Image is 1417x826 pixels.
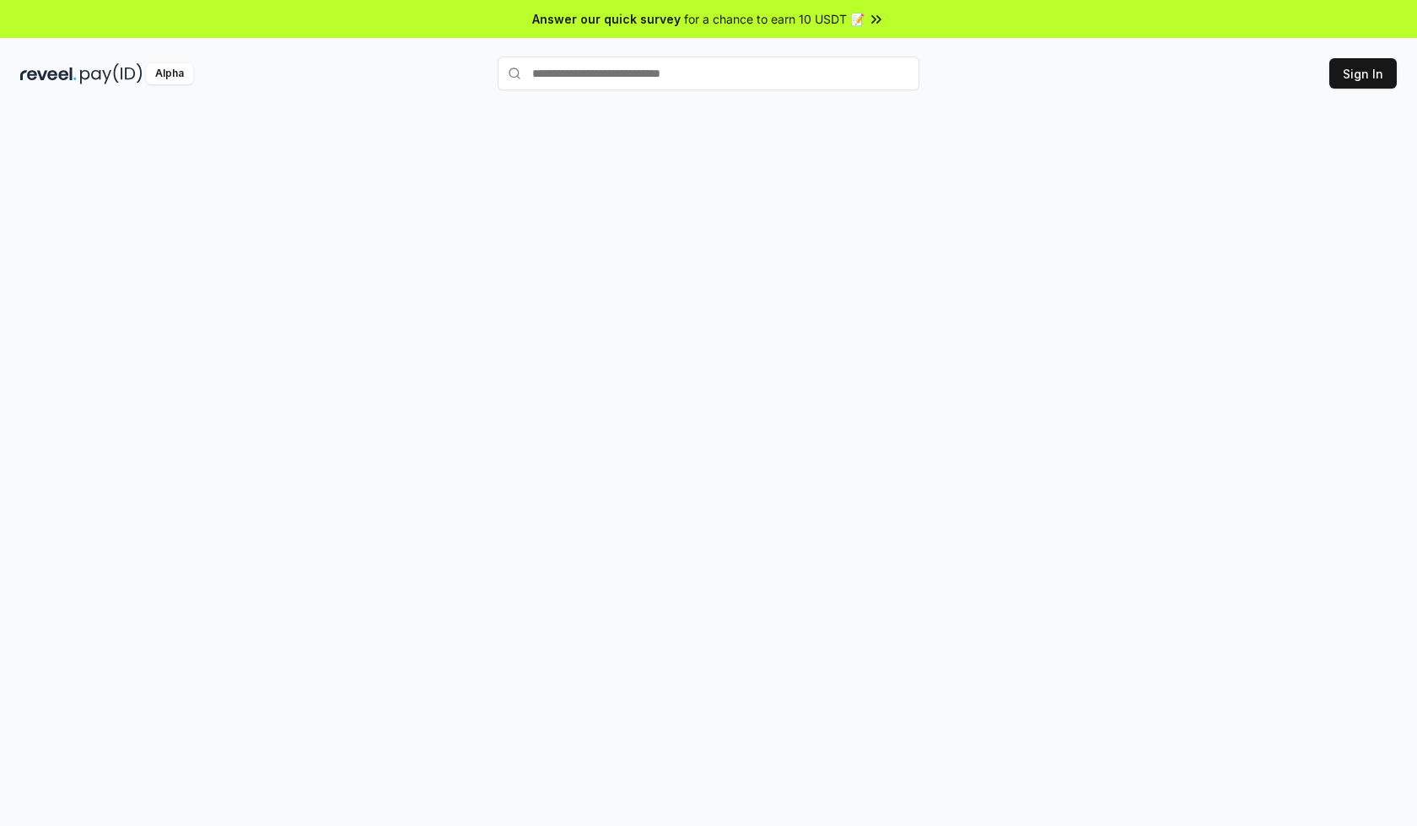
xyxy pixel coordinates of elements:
[532,10,681,28] span: Answer our quick survey
[1329,58,1397,89] button: Sign In
[146,63,193,84] div: Alpha
[684,10,865,28] span: for a chance to earn 10 USDT 📝
[80,63,143,84] img: pay_id
[20,63,77,84] img: reveel_dark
